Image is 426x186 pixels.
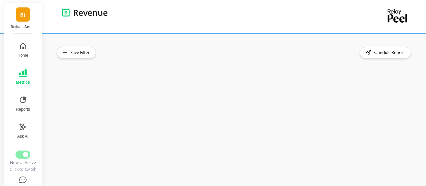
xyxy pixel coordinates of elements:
button: Metrics [12,65,34,89]
span: Home [18,53,28,58]
span: Schedule Report [373,49,407,56]
span: Reports [16,107,30,112]
p: Boka - Amazon (Essor) [11,24,35,30]
img: header icon [62,8,70,17]
button: Reports [12,92,34,116]
span: Save Filter [70,49,92,56]
p: Revenue [73,7,108,18]
span: B( [20,11,26,19]
button: Schedule Report [360,47,411,58]
iframe: Omni Embed [57,64,413,179]
span: Ask AI [17,134,29,139]
span: Metrics [16,80,30,85]
button: Save Filter [57,47,96,58]
button: Home [12,38,34,62]
button: Ask AI [12,119,34,143]
div: Click to switch [9,167,37,172]
div: New UI Active [9,160,37,165]
button: Switch to Legacy UI [15,151,30,159]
